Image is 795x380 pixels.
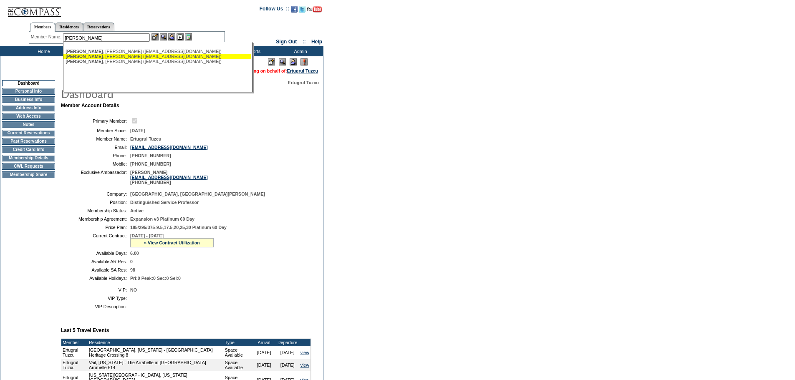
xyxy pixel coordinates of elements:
td: Arrival [252,339,276,346]
td: Past Reservations [2,138,55,145]
span: Distinguished Service Professor [130,200,199,205]
td: Admin [275,46,323,56]
td: Personal Info [2,88,55,95]
div: , [PERSON_NAME] ([EMAIL_ADDRESS][DOMAIN_NAME]) [66,54,249,59]
td: Available SA Res: [64,267,127,272]
img: Subscribe to our YouTube Channel [307,6,322,13]
td: Position: [64,200,127,205]
span: 6.00 [130,251,139,256]
span: NO [130,287,137,292]
span: 98 [130,267,135,272]
td: Member Name: [64,136,127,141]
span: [PERSON_NAME] [66,54,103,59]
td: Follow Us :: [260,5,289,15]
td: Membership Share [2,171,55,178]
td: Company: [64,191,127,196]
img: View [160,33,167,40]
a: Sign Out [276,39,297,45]
td: Address Info [2,105,55,111]
span: [PHONE_NUMBER] [130,161,171,166]
td: Price Plan: [64,225,127,230]
a: view [300,350,309,355]
img: b_edit.gif [151,33,159,40]
td: Primary Member: [64,117,127,125]
span: 185/295/375-9.5,17.5,20,25,30 Platinum 60 Day [130,225,227,230]
a: Members [30,23,56,32]
td: VIP Description: [64,304,127,309]
td: Departure [276,339,299,346]
td: Credit Card Info [2,146,55,153]
img: Reservations [177,33,184,40]
td: [DATE] [252,346,276,359]
td: Membership Agreement: [64,216,127,221]
td: Residence [88,339,224,346]
img: Impersonate [290,58,297,65]
td: Available Holidays: [64,276,127,281]
td: [DATE] [252,359,276,371]
a: » View Contract Utilization [144,240,200,245]
td: Web Access [2,113,55,120]
a: Help [311,39,322,45]
td: Dashboard [2,80,55,86]
td: Current Contract: [64,233,127,247]
td: VIP: [64,287,127,292]
a: view [300,362,309,367]
a: Subscribe to our YouTube Channel [307,8,322,13]
td: Business Info [2,96,55,103]
td: [GEOGRAPHIC_DATA], [US_STATE] - [GEOGRAPHIC_DATA] Heritage Crossing 8 [88,346,224,359]
td: Home [19,46,67,56]
img: Follow us on Twitter [299,6,305,13]
td: Ertugrul Tuzcu [61,346,88,359]
a: Become our fan on Facebook [291,8,298,13]
td: Ertugrul Tuzcu [61,359,88,371]
div: Member Name: [31,33,63,40]
td: Membership Status: [64,208,127,213]
span: Ertugrul Tuzcu [288,80,319,85]
span: [DATE] [130,128,145,133]
span: Expansion v3 Platinum 60 Day [130,216,194,221]
td: Membership Details [2,155,55,161]
b: Last 5 Travel Events [61,327,109,333]
td: Available Days: [64,251,127,256]
td: Mobile: [64,161,127,166]
img: Edit Mode [268,58,275,65]
td: Exclusive Ambassador: [64,170,127,185]
td: [DATE] [276,359,299,371]
span: [PHONE_NUMBER] [130,153,171,158]
span: 0 [130,259,133,264]
span: Ertugrul Tuzcu [130,136,161,141]
b: Member Account Details [61,103,119,108]
span: [PERSON_NAME] [66,49,103,54]
span: [DATE] - [DATE] [130,233,164,238]
td: Space Available [224,359,252,371]
td: [DATE] [276,346,299,359]
span: :: [303,39,306,45]
span: [GEOGRAPHIC_DATA], [GEOGRAPHIC_DATA][PERSON_NAME] [130,191,265,196]
img: b_calculator.gif [185,33,192,40]
span: Active [130,208,144,213]
td: Available AR Res: [64,259,127,264]
div: , [PERSON_NAME] ([EMAIL_ADDRESS][DOMAIN_NAME]) [66,49,249,54]
td: Member Since: [64,128,127,133]
a: Residences [55,23,83,31]
span: [PERSON_NAME] [66,59,103,64]
td: Notes [2,121,55,128]
a: [EMAIL_ADDRESS][DOMAIN_NAME] [130,145,208,150]
a: Follow us on Twitter [299,8,305,13]
span: Pri:0 Peak:0 Sec:0 Sel:0 [130,276,181,281]
td: Space Available [224,346,252,359]
img: View Mode [279,58,286,65]
td: Current Reservations [2,130,55,136]
td: Vail, [US_STATE] - The Arrabelle at [GEOGRAPHIC_DATA] Arrabelle 614 [88,359,224,371]
td: Type [224,339,252,346]
span: You are acting on behalf of: [229,68,318,73]
a: Reservations [83,23,114,31]
img: pgTtlDashboard.gif [61,85,227,102]
a: Ertugrul Tuzcu [287,68,318,73]
img: Log Concern/Member Elevation [300,58,308,65]
td: Phone: [64,153,127,158]
td: Email: [64,145,127,150]
td: Member [61,339,88,346]
img: Impersonate [168,33,175,40]
td: VIP Type: [64,296,127,301]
